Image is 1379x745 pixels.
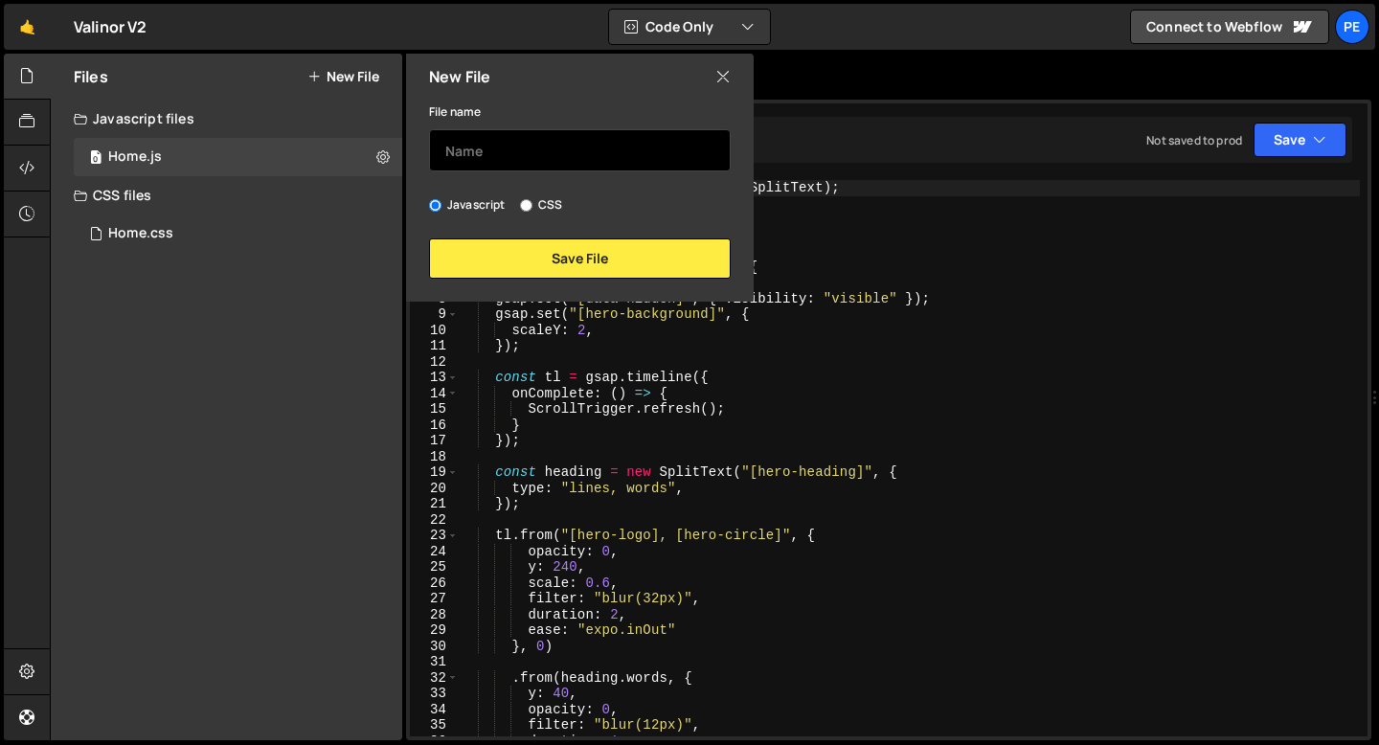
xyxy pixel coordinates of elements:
[410,639,459,655] div: 30
[410,686,459,702] div: 33
[410,386,459,402] div: 14
[410,418,459,434] div: 16
[108,148,162,166] div: Home.js
[429,238,731,279] button: Save File
[609,10,770,44] button: Code Only
[410,654,459,670] div: 31
[74,138,402,176] div: 17312/48035.js
[410,702,459,718] div: 34
[410,544,459,560] div: 24
[429,66,490,87] h2: New File
[90,151,102,167] span: 0
[410,354,459,371] div: 12
[410,622,459,639] div: 29
[1254,123,1346,157] button: Save
[410,496,459,512] div: 21
[410,370,459,386] div: 13
[410,512,459,529] div: 22
[410,670,459,687] div: 32
[429,102,481,122] label: File name
[1130,10,1329,44] a: Connect to Webflow
[410,323,459,339] div: 10
[410,717,459,734] div: 35
[520,199,532,212] input: CSS
[74,15,147,38] div: Valinor V2
[410,433,459,449] div: 17
[410,559,459,576] div: 25
[410,607,459,623] div: 28
[51,100,402,138] div: Javascript files
[74,214,402,253] div: 17312/48036.css
[520,195,562,214] label: CSS
[410,481,459,497] div: 20
[4,4,51,50] a: 🤙
[410,528,459,544] div: 23
[410,401,459,418] div: 15
[410,306,459,323] div: 9
[410,576,459,592] div: 26
[74,66,108,87] h2: Files
[410,591,459,607] div: 27
[429,195,506,214] label: Javascript
[108,225,173,242] div: Home.css
[410,449,459,465] div: 18
[1335,10,1369,44] a: Pe
[429,199,441,212] input: Javascript
[51,176,402,214] div: CSS files
[429,129,731,171] input: Name
[410,464,459,481] div: 19
[307,69,379,84] button: New File
[410,338,459,354] div: 11
[1146,132,1242,148] div: Not saved to prod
